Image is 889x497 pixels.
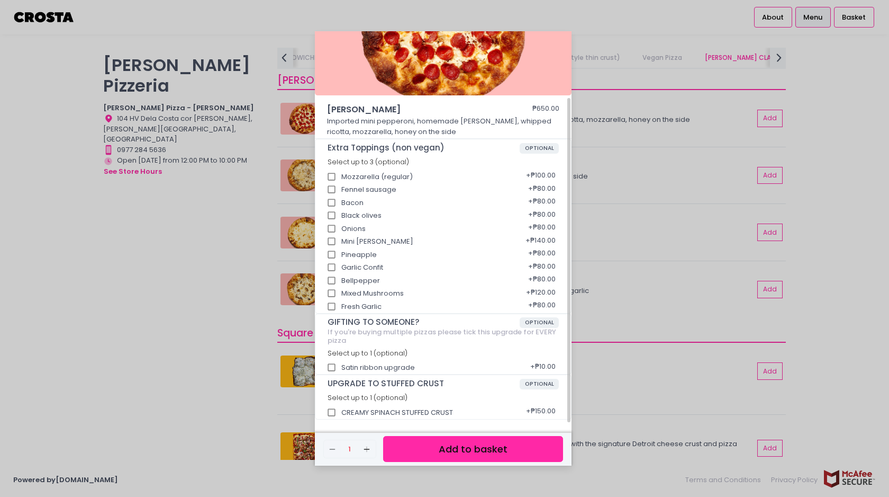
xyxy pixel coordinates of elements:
div: If you're buying multiple pizzas please tick this upgrade for EVERY pizza [328,328,559,344]
div: + ₱80.00 [524,245,559,265]
div: ₱650.00 [532,103,559,116]
span: Select up to 1 (optional) [328,349,407,358]
div: + ₱80.00 [524,271,559,291]
span: UPGRADE TO STUFFED CRUST [328,379,520,388]
div: + ₱100.00 [522,167,559,187]
div: + ₱120.00 [522,283,559,304]
span: OPTIONAL [520,317,559,328]
span: [PERSON_NAME] [327,103,502,116]
span: GIFTING TO SOMEONE? [328,317,520,327]
div: + ₱80.00 [524,297,559,317]
span: OPTIONAL [520,379,559,389]
span: Select up to 1 (optional) [328,393,407,402]
button: Add to basket [383,436,563,462]
div: + ₱140.00 [522,232,559,252]
span: Select up to 3 (optional) [328,157,409,166]
div: + ₱80.00 [524,258,559,278]
span: OPTIONAL [520,143,559,154]
div: + ₱80.00 [524,180,559,200]
div: + ₱80.00 [524,219,559,239]
div: + ₱10.00 [527,358,559,378]
span: Extra Toppings (non vegan) [328,143,520,153]
div: + ₱80.00 [524,193,559,213]
div: + ₱80.00 [524,206,559,226]
p: Imported mini pepperoni, homemade [PERSON_NAME], whipped ricotta, mozzarella, honey on the side [327,116,560,137]
div: + ₱150.00 [522,403,559,423]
